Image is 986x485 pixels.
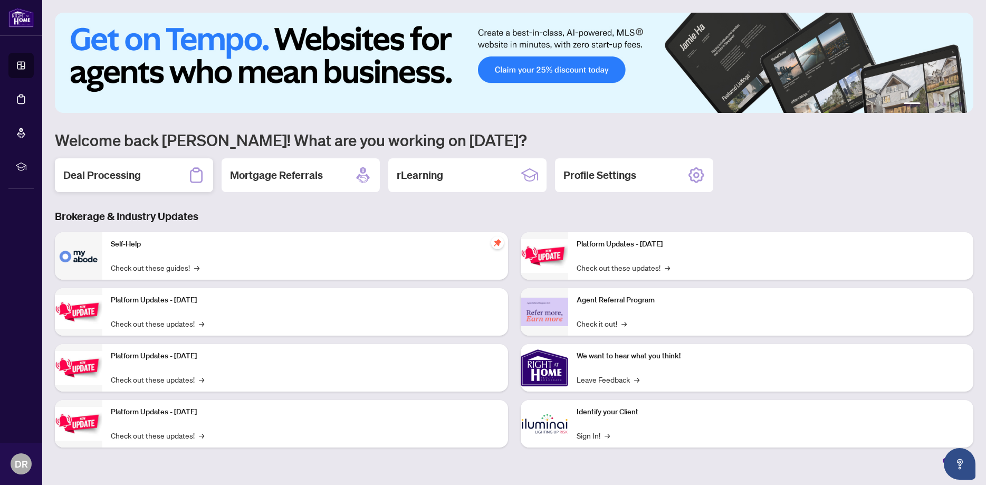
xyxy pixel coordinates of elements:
[521,344,568,392] img: We want to hear what you think!
[521,400,568,448] img: Identify your Client
[55,351,102,384] img: Platform Updates - July 21, 2025
[55,232,102,280] img: Self-Help
[491,236,504,249] span: pushpin
[634,374,639,385] span: →
[199,430,204,441] span: →
[904,102,921,107] button: 1
[577,350,965,362] p: We want to hear what you think!
[55,130,973,150] h1: Welcome back [PERSON_NAME]! What are you working on [DATE]?
[521,298,568,327] img: Agent Referral Program
[577,406,965,418] p: Identify your Client
[577,430,610,441] a: Sign In!→
[194,262,199,273] span: →
[15,457,28,471] span: DR
[933,102,937,107] button: 3
[577,374,639,385] a: Leave Feedback→
[521,239,568,272] img: Platform Updates - June 23, 2025
[925,102,929,107] button: 2
[621,318,627,329] span: →
[959,102,963,107] button: 6
[111,406,500,418] p: Platform Updates - [DATE]
[63,168,141,183] h2: Deal Processing
[577,262,670,273] a: Check out these updates!→
[111,430,204,441] a: Check out these updates!→
[111,294,500,306] p: Platform Updates - [DATE]
[55,209,973,224] h3: Brokerage & Industry Updates
[665,262,670,273] span: →
[577,294,965,306] p: Agent Referral Program
[950,102,954,107] button: 5
[577,239,965,250] p: Platform Updates - [DATE]
[397,168,443,183] h2: rLearning
[8,8,34,27] img: logo
[111,262,199,273] a: Check out these guides!→
[111,350,500,362] p: Platform Updates - [DATE]
[55,13,973,113] img: Slide 0
[605,430,610,441] span: →
[111,374,204,385] a: Check out these updates!→
[199,374,204,385] span: →
[944,448,975,480] button: Open asap
[111,318,204,329] a: Check out these updates!→
[111,239,500,250] p: Self-Help
[55,407,102,440] img: Platform Updates - July 8, 2025
[942,102,946,107] button: 4
[563,168,636,183] h2: Profile Settings
[55,295,102,328] img: Platform Updates - September 16, 2025
[577,318,627,329] a: Check it out!→
[230,168,323,183] h2: Mortgage Referrals
[199,318,204,329] span: →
